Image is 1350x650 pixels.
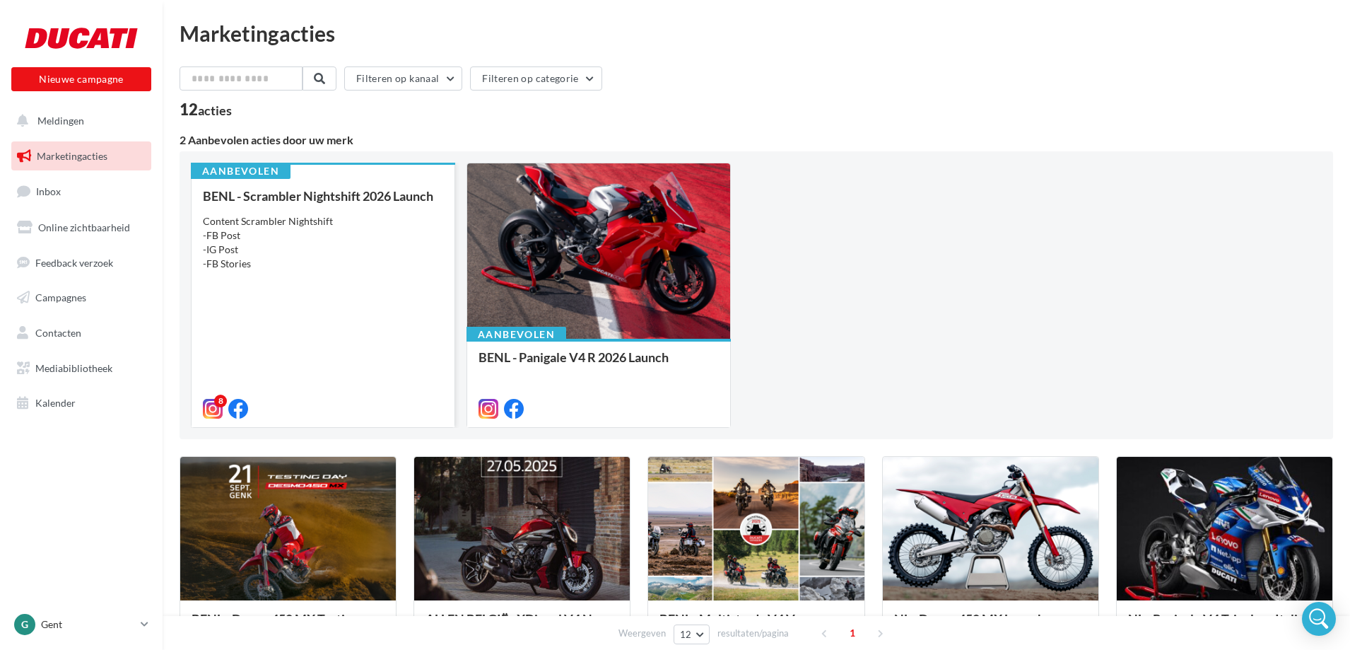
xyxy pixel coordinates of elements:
[203,189,443,203] div: BENL - Scrambler Nightshift 2026 Launch
[618,627,666,640] span: Weergeven
[180,23,1333,44] div: Marketingacties
[11,67,151,91] button: Nieuwe campagne
[11,611,151,638] a: G Gent
[841,622,864,644] span: 1
[344,66,462,91] button: Filteren op kanaal
[894,612,1087,640] div: NL - Desmo450 MX Launch
[198,104,232,117] div: acties
[8,141,154,171] a: Marketingacties
[425,612,618,640] div: ALLEN BELGIË - XDiavel V4 National Launch
[680,629,692,640] span: 12
[717,627,789,640] span: resultaten/pagina
[41,617,135,632] p: Gent
[8,106,148,136] button: Meldingen
[214,395,227,407] div: 8
[203,214,443,271] div: Content Scrambler Nightshift -FB Post -IG Post -FB Stories
[479,350,719,378] div: BENL - Panigale V4 R 2026 Launch
[8,388,154,418] a: Kalender
[35,362,112,374] span: Mediabibliotheek
[8,248,154,278] a: Feedback verzoek
[180,102,232,117] div: 12
[8,318,154,348] a: Contacten
[659,612,852,640] div: BENL : Multistrada V4 Voyagers 2025 Contest
[21,617,28,632] span: G
[35,291,86,303] span: Campagnes
[38,221,130,233] span: Online zichtbaarheid
[8,283,154,313] a: Campagnes
[37,150,107,162] span: Marketingacties
[36,185,61,197] span: Inbox
[8,213,154,243] a: Online zichtbaarheid
[37,115,84,127] span: Meldingen
[180,134,1333,146] div: 2 Aanbevolen acties door uw merk
[674,625,710,644] button: 12
[35,327,81,339] span: Contacten
[35,256,113,268] span: Feedback verzoek
[1302,602,1336,636] div: Open Intercom Messenger
[35,397,76,409] span: Kalender
[192,612,385,640] div: BENL - Desmo450 MX Testing Day
[8,354,154,383] a: Mediabibliotheek
[8,176,154,207] a: Inbox
[1128,612,1321,640] div: NL - Panigale V4 Tricolore Italia launch
[191,163,290,179] div: Aanbevolen
[470,66,601,91] button: Filteren op categorie
[466,327,566,342] div: Aanbevolen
